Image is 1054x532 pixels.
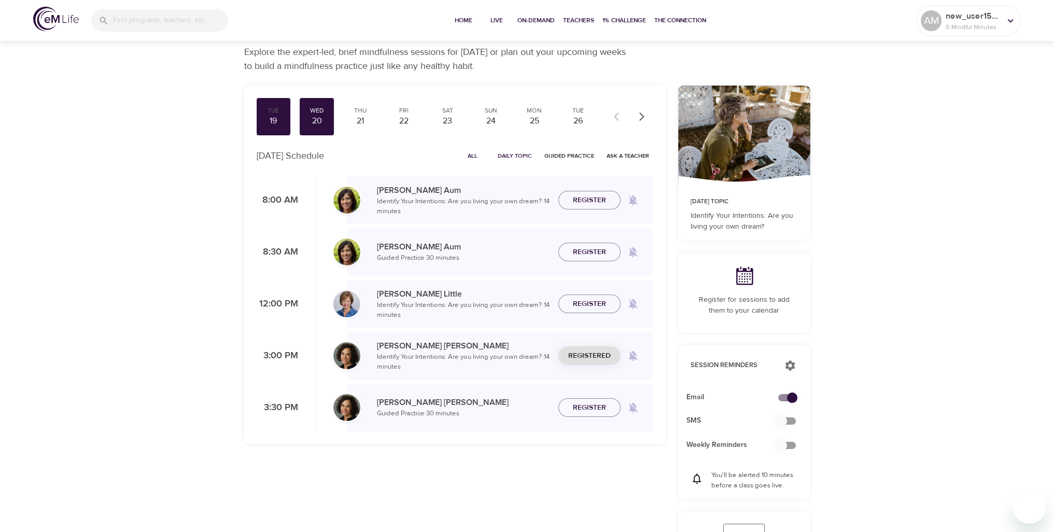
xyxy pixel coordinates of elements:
[517,15,555,26] span: On-Demand
[257,149,324,163] p: [DATE] Schedule
[573,401,606,414] span: Register
[558,295,621,314] button: Register
[558,243,621,262] button: Register
[621,240,645,264] span: Remind me when a class goes live every Wednesday at 8:30 AM
[257,349,298,363] p: 3:00 PM
[484,15,509,26] span: Live
[113,9,228,32] input: Find programs, teachers, etc...
[257,245,298,259] p: 8:30 AM
[244,45,633,73] p: Explore the expert-led, brief mindfulness sessions for [DATE] or plan out your upcoming weeks to ...
[946,10,1001,22] p: new_user1566334970
[711,470,798,491] p: You'll be alerted 10 minutes before a class goes live.
[257,401,298,415] p: 3:30 PM
[391,115,417,127] div: 22
[602,15,646,26] span: 1% Challenge
[522,106,547,115] div: Mon
[456,148,489,164] button: All
[568,349,611,362] span: Registered
[377,253,550,263] p: Guided Practice · 30 minutes
[565,106,591,115] div: Tue
[377,241,550,253] p: [PERSON_NAME] Aum
[333,239,360,265] img: Alisha%20Aum%208-9-21.jpg
[686,415,785,426] span: SMS
[544,151,594,161] span: Guided Practice
[1013,491,1046,524] iframe: Button to launch messaging window
[691,360,774,371] p: Session Reminders
[686,392,785,403] span: Email
[686,440,785,451] span: Weekly Reminders
[377,340,550,352] p: [PERSON_NAME] [PERSON_NAME]
[573,246,606,259] span: Register
[347,115,373,127] div: 21
[377,409,550,419] p: Guided Practice · 30 minutes
[391,106,417,115] div: Fri
[691,295,798,316] p: Register for sessions to add them to your calendar
[621,291,645,316] span: Remind me when a class goes live every Wednesday at 12:00 PM
[573,298,606,311] span: Register
[494,148,536,164] button: Daily Topic
[946,22,1001,32] p: 0 Mindful Minutes
[377,396,550,409] p: [PERSON_NAME] [PERSON_NAME]
[377,184,550,197] p: [PERSON_NAME] Aum
[460,151,485,161] span: All
[33,7,79,31] img: logo
[478,106,504,115] div: Sun
[498,151,532,161] span: Daily Topic
[478,115,504,127] div: 24
[522,115,547,127] div: 25
[558,346,621,366] button: Registered
[333,290,360,317] img: Kerry_Little_Headshot_min.jpg
[333,394,360,421] img: Ninette_Hupp-min.jpg
[304,115,330,127] div: 20
[573,194,606,207] span: Register
[558,191,621,210] button: Register
[377,300,550,320] p: Identify Your Intentions: Are you living your own dream? · 14 minutes
[921,10,941,31] div: AM
[654,15,706,26] span: The Connection
[261,106,287,115] div: Tue
[434,106,460,115] div: Sat
[257,297,298,311] p: 12:00 PM
[602,148,653,164] button: Ask a Teacher
[621,395,645,420] span: Remind me when a class goes live every Wednesday at 3:30 PM
[607,151,649,161] span: Ask a Teacher
[540,148,598,164] button: Guided Practice
[565,115,591,127] div: 26
[377,352,550,372] p: Identify Your Intentions: Are you living your own dream? · 14 minutes
[434,115,460,127] div: 23
[691,197,798,206] p: [DATE] Topic
[451,15,476,26] span: Home
[563,15,594,26] span: Teachers
[261,115,287,127] div: 19
[257,193,298,207] p: 8:00 AM
[347,106,373,115] div: Thu
[333,187,360,214] img: Alisha%20Aum%208-9-21.jpg
[377,197,550,217] p: Identify Your Intentions: Are you living your own dream? · 14 minutes
[377,288,550,300] p: [PERSON_NAME] Little
[304,106,330,115] div: Wed
[691,211,798,232] p: Identify Your Intentions: Are you living your own dream?
[558,398,621,417] button: Register
[621,343,645,368] span: Remind me when a class goes live every Wednesday at 3:00 PM
[621,188,645,213] span: Remind me when a class goes live every Wednesday at 8:00 AM
[333,342,360,369] img: Ninette_Hupp-min.jpg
